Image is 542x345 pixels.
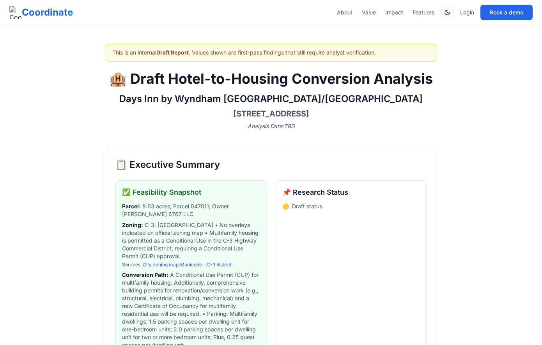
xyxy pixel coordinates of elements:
[106,71,436,86] h1: 🏨 Draft Hotel-to-Housing Conversion Analysis
[413,9,434,16] a: Features
[362,9,376,16] a: Value
[122,271,168,278] strong: Conversion Path :
[122,187,260,198] h3: ✅ Feasibility Snapshot
[282,202,289,210] span: 🟡
[22,6,73,19] span: Coordinate
[122,202,260,218] span: 8.63 acres; Parcel 047011; Owner [PERSON_NAME] 6767 LLC
[122,203,141,209] strong: Parcel :
[106,93,436,105] h2: Days Inn by Wyndham [GEOGRAPHIC_DATA]/[GEOGRAPHIC_DATA]
[9,6,22,19] img: Coordinate
[106,44,436,62] div: This is an internal . Values shown are first-pass findings that still require analyst verification.
[143,262,179,268] a: City zoning map
[385,9,403,16] a: Impact
[282,187,420,198] h3: 📌 Research Status
[9,6,73,19] a: Coordinate
[460,9,474,16] a: Login
[122,221,260,260] span: C-3, [GEOGRAPHIC_DATA] • No overlays indicated on official zoning map • Multifamily housing is pe...
[115,158,427,171] h2: 📋 Executive Summary
[441,6,454,19] button: Switch to dark mode
[106,122,436,130] p: Analysis Date: TBD
[143,262,180,268] span: ;
[480,5,533,20] button: Book a demo
[292,202,322,210] span: Draft status
[122,262,260,268] span: Sources :
[122,222,143,228] strong: Zoning :
[106,108,436,119] h3: [STREET_ADDRESS]
[337,9,352,16] a: About
[180,262,232,268] a: Municode – C-3 district
[156,49,189,56] strong: Draft Report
